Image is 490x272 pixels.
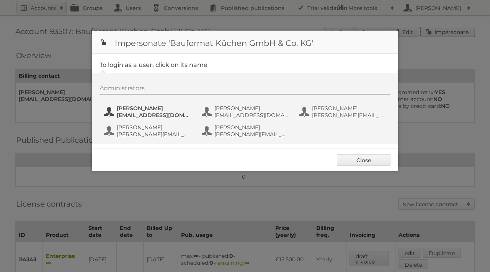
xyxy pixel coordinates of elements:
[337,154,390,166] a: Close
[312,112,386,119] span: [PERSON_NAME][EMAIL_ADDRESS][PERSON_NAME][DOMAIN_NAME]
[117,124,191,131] span: [PERSON_NAME]
[299,104,389,119] button: [PERSON_NAME] [PERSON_NAME][EMAIL_ADDRESS][PERSON_NAME][DOMAIN_NAME]
[201,104,291,119] button: [PERSON_NAME] [EMAIL_ADDRESS][DOMAIN_NAME]
[117,112,191,119] span: [EMAIL_ADDRESS][DOMAIN_NAME]
[117,105,191,112] span: [PERSON_NAME]
[92,31,398,54] h1: Impersonate 'Bauformat Küchen GmbH & Co. KG'
[214,131,289,138] span: [PERSON_NAME][EMAIL_ADDRESS][PERSON_NAME][DOMAIN_NAME]
[103,104,193,119] button: [PERSON_NAME] [EMAIL_ADDRESS][DOMAIN_NAME]
[201,123,291,138] button: [PERSON_NAME] [PERSON_NAME][EMAIL_ADDRESS][PERSON_NAME][DOMAIN_NAME]
[214,105,289,112] span: [PERSON_NAME]
[214,124,289,131] span: [PERSON_NAME]
[117,131,191,138] span: [PERSON_NAME][EMAIL_ADDRESS][PERSON_NAME][DOMAIN_NAME]
[100,61,207,68] legend: To login as a user, click on its name
[214,112,289,119] span: [EMAIL_ADDRESS][DOMAIN_NAME]
[103,123,193,138] button: [PERSON_NAME] [PERSON_NAME][EMAIL_ADDRESS][PERSON_NAME][DOMAIN_NAME]
[100,85,390,94] div: Administrators
[312,105,386,112] span: [PERSON_NAME]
